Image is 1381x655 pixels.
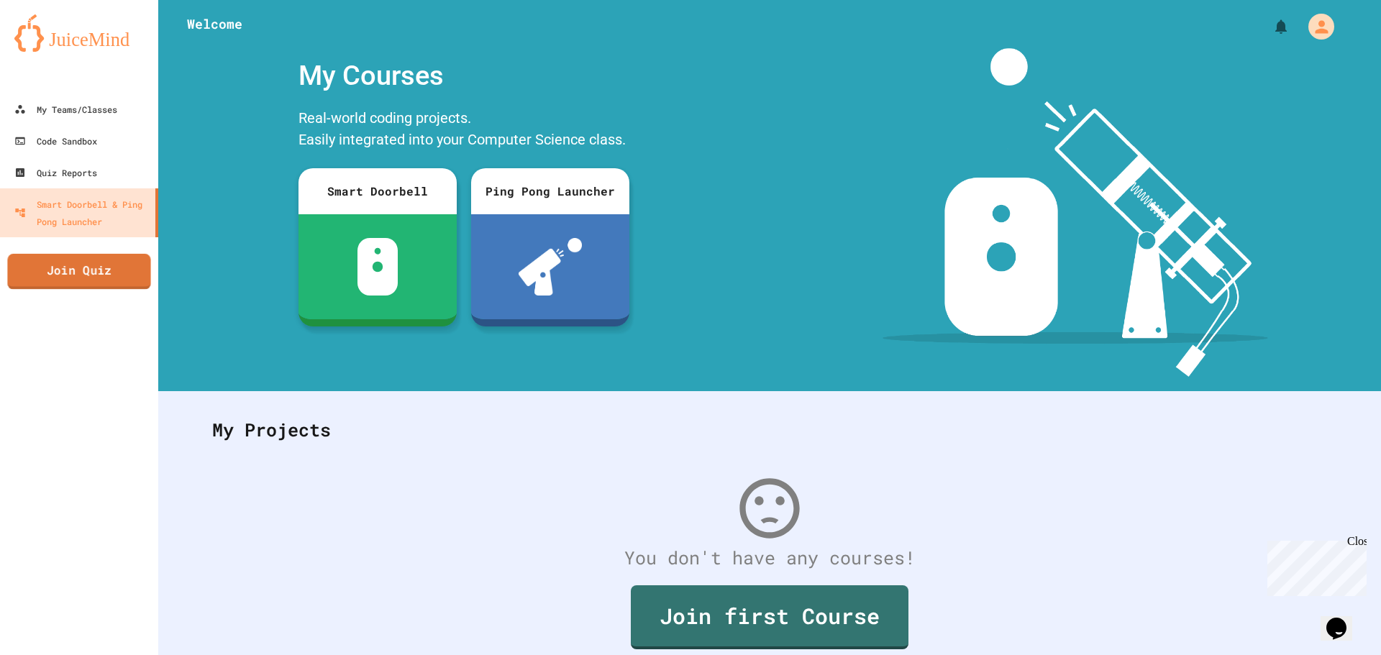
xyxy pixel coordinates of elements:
[14,132,97,150] div: Code Sandbox
[298,168,457,214] div: Smart Doorbell
[1321,597,1367,641] iframe: chat widget
[357,238,398,296] img: sdb-white.svg
[1246,14,1293,39] div: My Notifications
[1262,535,1367,596] iframe: chat widget
[14,14,144,52] img: logo-orange.svg
[471,168,629,214] div: Ping Pong Launcher
[198,402,1341,458] div: My Projects
[631,585,908,649] a: Join first Course
[14,164,97,181] div: Quiz Reports
[883,48,1268,377] img: banner-image-my-projects.png
[7,254,150,290] a: Join Quiz
[1293,10,1338,43] div: My Account
[6,6,99,91] div: Chat with us now!Close
[291,104,637,157] div: Real-world coding projects. Easily integrated into your Computer Science class.
[291,48,637,104] div: My Courses
[14,196,150,230] div: Smart Doorbell & Ping Pong Launcher
[14,101,117,118] div: My Teams/Classes
[519,238,583,296] img: ppl-with-ball.png
[198,544,1341,572] div: You don't have any courses!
